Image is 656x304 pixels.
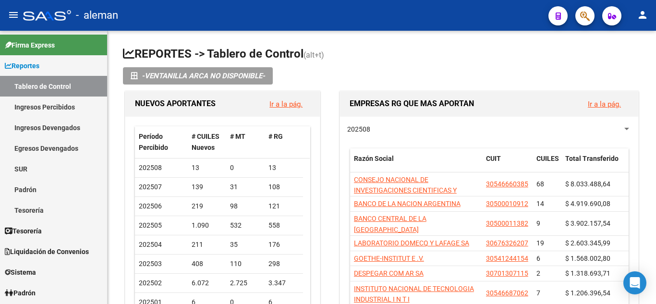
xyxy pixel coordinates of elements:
span: 30546687062 [486,289,528,297]
span: DESPEGAR COM AR SA [354,269,424,277]
span: 30541244154 [486,255,528,262]
div: 1.090 [192,220,222,231]
div: 176 [268,239,299,250]
datatable-header-cell: # RG [265,126,303,158]
span: 202502 [139,279,162,287]
button: -VENTANILLA ARCA NO DISPONIBLE- [123,67,273,85]
span: 30500011382 [486,219,528,227]
span: 2 [536,269,540,277]
mat-icon: person [637,9,648,21]
div: 298 [268,258,299,269]
div: 35 [230,239,261,250]
div: 532 [230,220,261,231]
span: 30676326207 [486,239,528,247]
span: 68 [536,180,544,188]
span: 202505 [139,221,162,229]
span: CUILES [536,155,559,162]
div: 108 [268,182,299,193]
span: 202507 [139,183,162,191]
span: $ 2.603.345,99 [565,239,610,247]
datatable-header-cell: # CUILES Nuevos [188,126,226,158]
span: $ 1.206.396,54 [565,289,610,297]
div: 0 [230,162,261,173]
h1: REPORTES -> Tablero de Control [123,46,641,63]
div: 139 [192,182,222,193]
span: 202508 [139,164,162,171]
span: Padrón [5,288,36,298]
datatable-header-cell: CUIT [482,148,533,180]
a: Ir a la pág. [269,100,303,109]
span: $ 8.033.488,64 [565,180,610,188]
datatable-header-cell: Período Percibido [135,126,188,158]
div: 110 [230,258,261,269]
span: $ 1.568.002,80 [565,255,610,262]
span: EMPRESAS RG QUE MAS APORTAN [350,99,474,108]
span: 7 [536,289,540,297]
span: 6 [536,255,540,262]
span: # CUILES Nuevos [192,133,219,151]
div: 121 [268,201,299,212]
span: INSTITUTO NACIONAL DE TECNOLOGIA INDUSTRIAL I N T I [354,285,474,304]
span: 30546660385 [486,180,528,188]
span: BANCO DE LA NACION ARGENTINA [354,200,461,207]
button: Ir a la pág. [580,95,629,113]
span: 14 [536,200,544,207]
div: 98 [230,201,261,212]
span: Firma Express [5,40,55,50]
div: 211 [192,239,222,250]
span: GOETHE-INSTITUT E .V. [354,255,424,262]
span: Razón Social [354,155,394,162]
span: 202504 [139,241,162,248]
div: 219 [192,201,222,212]
span: 202506 [139,202,162,210]
span: 202503 [139,260,162,268]
div: 13 [268,162,299,173]
span: $ 1.318.693,71 [565,269,610,277]
span: CONSEJO NACIONAL DE INVESTIGACIONES CIENTIFICAS Y TECNICAS CONICET [354,176,457,206]
datatable-header-cell: Razón Social [350,148,482,180]
span: 9 [536,219,540,227]
button: Ir a la pág. [262,95,310,113]
span: Período Percibido [139,133,168,151]
div: 3.347 [268,278,299,289]
span: - aleman [76,5,118,26]
span: 202508 [347,125,370,133]
span: NUEVOS APORTANTES [135,99,216,108]
span: Sistema [5,267,36,278]
div: 558 [268,220,299,231]
span: 30701307115 [486,269,528,277]
span: 30500010912 [486,200,528,207]
span: 19 [536,239,544,247]
div: 13 [192,162,222,173]
span: BANCO CENTRAL DE LA [GEOGRAPHIC_DATA] [354,215,426,233]
span: Tesorería [5,226,42,236]
span: # MT [230,133,245,140]
span: Total Transferido [565,155,619,162]
datatable-header-cell: Total Transferido [561,148,629,180]
div: Open Intercom Messenger [623,271,646,294]
div: 2.725 [230,278,261,289]
datatable-header-cell: # MT [226,126,265,158]
datatable-header-cell: CUILES [533,148,561,180]
mat-icon: menu [8,9,19,21]
span: $ 3.902.157,54 [565,219,610,227]
i: -VENTANILLA ARCA NO DISPONIBLE- [142,67,265,85]
span: Liquidación de Convenios [5,246,89,257]
span: (alt+t) [304,50,324,60]
span: CUIT [486,155,501,162]
a: Ir a la pág. [588,100,621,109]
span: Reportes [5,61,39,71]
div: 408 [192,258,222,269]
span: # RG [268,133,283,140]
div: 31 [230,182,261,193]
span: LABORATORIO DOMECQ Y LAFAGE SA [354,239,469,247]
div: 6.072 [192,278,222,289]
span: $ 4.919.690,08 [565,200,610,207]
